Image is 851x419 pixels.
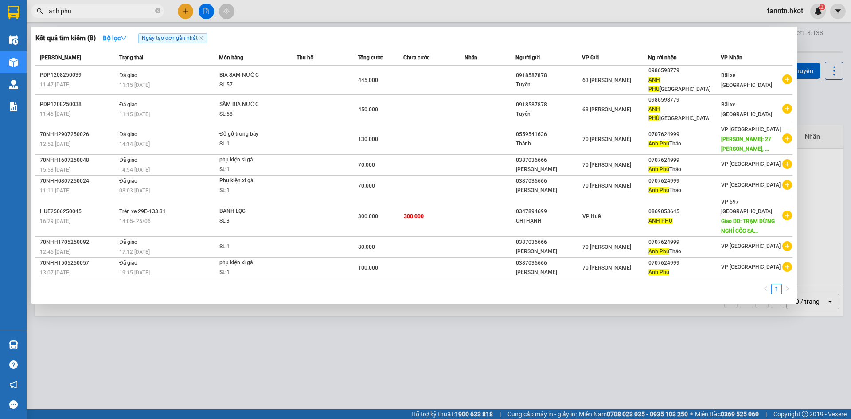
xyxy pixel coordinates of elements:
span: VP [GEOGRAPHIC_DATA] [721,182,781,188]
span: Thu hộ [297,55,313,61]
span: Đã giao [119,131,137,137]
img: warehouse-icon [9,340,18,349]
div: 0986598779 [648,66,720,75]
img: warehouse-icon [9,80,18,89]
button: right [782,284,792,294]
div: HUE2506250045 [40,207,117,216]
div: 0869053645 [648,207,720,216]
span: plus-circle [782,262,792,272]
div: [GEOGRAPHIC_DATA] [648,105,720,123]
span: Bãi xe [GEOGRAPHIC_DATA] [721,72,772,88]
div: SL: 1 [219,242,286,252]
span: Tổng cước [358,55,383,61]
span: VP [GEOGRAPHIC_DATA] [721,161,781,167]
span: VP 697 [GEOGRAPHIC_DATA] [721,199,772,215]
div: [PERSON_NAME] [516,165,582,174]
div: phụ kiện xì gà [219,258,286,268]
span: 300.000 [358,213,378,219]
span: 11:11 [DATE] [40,188,70,194]
span: 14:05 - 25/06 [119,218,151,224]
div: [PERSON_NAME] [516,186,582,195]
div: 0387036666 [516,238,582,247]
div: SL: 1 [219,186,286,196]
div: 0707624999 [648,176,720,186]
span: VP Nhận [721,55,742,61]
div: 0707624999 [648,156,720,165]
h3: Kết quả tìm kiếm ( 8 ) [35,34,96,43]
span: plus-circle [782,180,792,190]
div: SL: 1 [219,165,286,175]
span: Đã giao [119,102,137,108]
div: BIA SÂM NƯỚC [219,70,286,80]
span: 70.000 [358,162,375,168]
button: Bộ lọcdown [96,31,134,45]
div: 0707624999 [648,258,720,268]
span: Nhãn [465,55,477,61]
div: Phụ kiện xì gà [219,176,286,186]
span: 14:14 [DATE] [119,141,150,147]
span: close [199,36,203,40]
span: 70 [PERSON_NAME] [582,136,631,142]
span: 11:45 [DATE] [40,111,70,117]
span: notification [9,380,18,389]
div: 0986598779 [648,95,720,105]
img: solution-icon [9,102,18,111]
div: 70NHH1607250048 [40,156,117,165]
div: [PERSON_NAME] [516,247,582,256]
span: plus-circle [782,74,792,84]
img: logo-vxr [8,6,19,19]
span: Anh Phú [648,187,669,193]
a: 1 [772,284,781,294]
div: PDP1208250039 [40,70,117,80]
span: VP [GEOGRAPHIC_DATA] [721,126,781,133]
div: 0387036666 [516,156,582,165]
span: Anh Phú [648,269,669,275]
div: 70NHH1705250092 [40,238,117,247]
span: Món hàng [219,55,243,61]
img: warehouse-icon [9,35,18,45]
strong: Bộ lọc [103,35,127,42]
span: 70 [PERSON_NAME] [582,183,631,189]
div: Đồ gỗ trưng bày [219,129,286,139]
li: Next Page [782,284,792,294]
div: 0387036666 [516,176,582,186]
div: [PERSON_NAME] [516,268,582,277]
span: Đã giao [119,157,137,163]
li: Previous Page [761,284,771,294]
span: 80.000 [358,244,375,250]
span: down [121,35,127,41]
div: SL: 1 [219,139,286,149]
span: plus-circle [782,211,792,220]
span: Đã giao [119,72,137,78]
div: Thành [516,139,582,149]
div: 0918587878 [516,100,582,110]
div: Thảo [648,186,720,195]
span: VP [GEOGRAPHIC_DATA] [721,243,781,249]
span: 100.000 [358,265,378,271]
span: 70.000 [358,183,375,189]
button: left [761,284,771,294]
span: Anh Phú [648,248,669,255]
span: Đã giao [119,239,137,245]
span: Bãi xe [GEOGRAPHIC_DATA] [721,102,772,117]
span: Người gửi [515,55,540,61]
span: 70 [PERSON_NAME] [582,265,631,271]
div: Thảo [648,165,720,174]
span: 19:15 [DATE] [119,270,150,276]
span: 17:12 [DATE] [119,249,150,255]
span: Chưa cước [403,55,429,61]
span: 63 [PERSON_NAME] [582,77,631,83]
div: BÁNH LỌC [219,207,286,216]
span: [PERSON_NAME] [40,55,81,61]
span: 450.000 [358,106,378,113]
span: ANH PHÚ [648,106,660,121]
span: 12:45 [DATE] [40,249,70,255]
span: Ngày tạo đơn gần nhất [138,33,207,43]
div: Tuyển [516,110,582,119]
span: ANH PHÚ [648,218,672,224]
li: 1 [771,284,782,294]
span: question-circle [9,360,18,369]
span: 70 [PERSON_NAME] [582,244,631,250]
div: SÂM BIA NƯỚC [219,100,286,110]
span: 11:15 [DATE] [119,82,150,88]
